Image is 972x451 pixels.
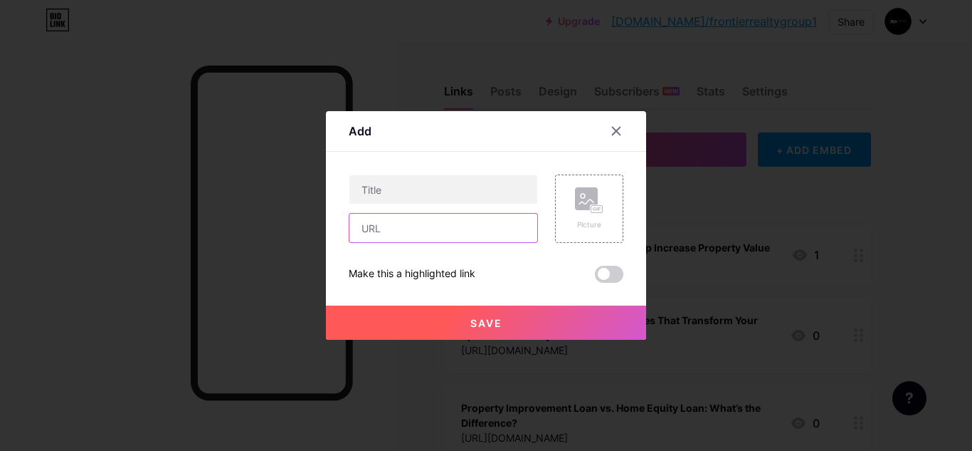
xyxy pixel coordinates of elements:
div: Add [349,123,371,140]
div: Make this a highlighted link [349,266,475,283]
span: Save [470,317,502,329]
input: URL [349,214,537,242]
button: Save [326,306,646,340]
input: Title [349,175,537,204]
div: Picture [575,219,603,230]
